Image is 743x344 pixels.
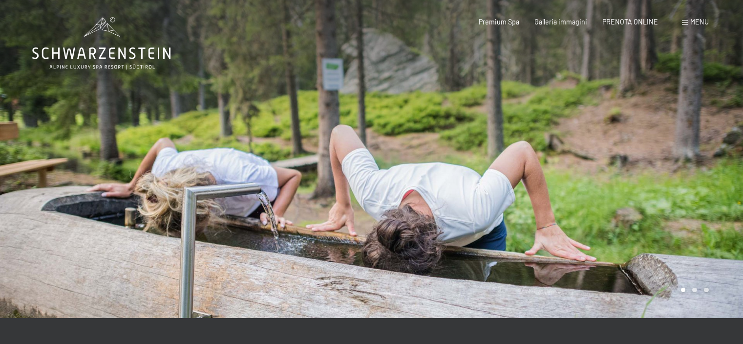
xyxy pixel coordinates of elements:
a: Galleria immagini [534,18,587,26]
a: PRENOTA ONLINE [602,18,658,26]
div: Carousel Page 2 [692,288,697,293]
div: Carousel Pagination [678,288,709,293]
a: Premium Spa [479,18,519,26]
div: Carousel Page 3 [704,288,709,293]
div: Carousel Page 1 (Current Slide) [681,288,686,293]
span: Consenso marketing* [277,195,351,205]
span: Menu [690,18,709,26]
